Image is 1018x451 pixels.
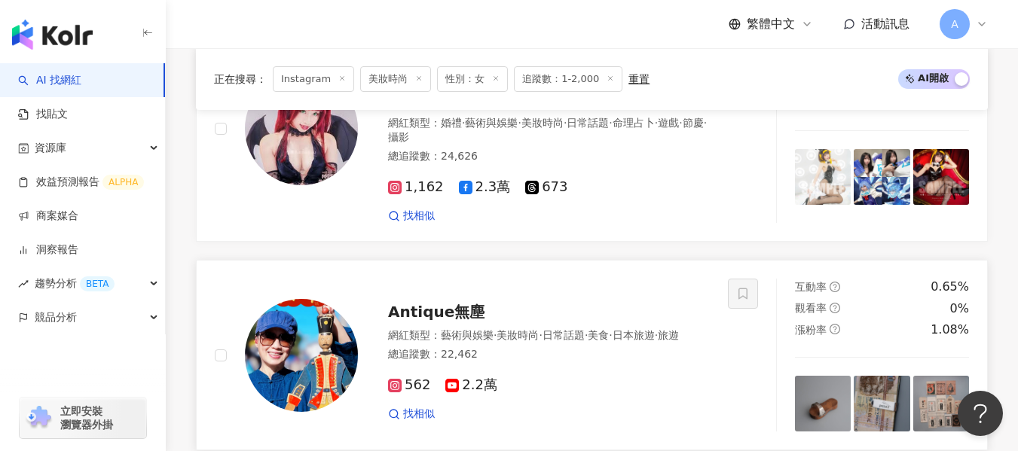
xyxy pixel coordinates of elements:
[388,407,435,422] a: 找相似
[683,117,704,129] span: 節慶
[609,117,612,129] span: ·
[18,107,68,122] a: 找貼文
[613,329,655,341] span: 日本旅遊
[388,179,444,195] span: 1,162
[658,329,679,341] span: 旅遊
[18,175,144,190] a: 效益預測報告ALPHA
[795,324,827,336] span: 漲粉率
[518,117,521,129] span: ·
[465,117,518,129] span: 藝術與娛樂
[514,66,622,92] span: 追蹤數：1-2,000
[35,131,66,165] span: 資源庫
[437,66,508,92] span: 性別：女
[795,149,851,205] img: post-image
[613,117,655,129] span: 命理占卜
[388,116,710,145] div: 網紅類型 ：
[20,398,146,438] a: chrome extension立即安裝 瀏覽器外掛
[196,260,988,450] a: KOL AvatarAntique無塵網紅類型：藝術與娛樂·美妝時尚·日常話題·美食·日本旅遊·旅遊總追蹤數：22,4625622.2萬找相似互動率question-circle0.65%觀看率...
[80,276,115,291] div: BETA
[403,407,435,422] span: 找相似
[196,16,988,242] a: KOL Avatar[PERSON_NAME] x [PERSON_NAME][PERSON_NAME][PERSON_NAME]katsurayuyu網紅類型：婚禮·藝術與娛樂·美妝時尚·日常...
[567,117,609,129] span: 日常話題
[679,117,682,129] span: ·
[388,131,409,143] span: 攝影
[403,209,435,224] span: 找相似
[704,117,707,129] span: ·
[245,72,358,185] img: KOL Avatar
[388,303,485,321] span: Antique無塵
[497,329,539,341] span: 美妝時尚
[950,300,969,317] div: 0%
[388,149,710,164] div: 總追蹤數 ： 24,626
[521,117,564,129] span: 美妝時尚
[830,324,840,334] span: question-circle
[18,73,81,88] a: searchAI 找網紅
[931,321,969,338] div: 1.08%
[35,267,115,300] span: 趨勢分析
[18,209,78,224] a: 商案媒合
[585,329,588,341] span: ·
[18,242,78,257] a: 洞察報告
[564,117,567,129] span: ·
[795,281,827,293] span: 互動率
[543,329,585,341] span: 日常話題
[24,406,53,430] img: chrome extension
[525,179,567,195] span: 673
[795,302,827,314] span: 觀看率
[12,20,93,50] img: logo
[931,279,969,295] div: 0.65%
[494,329,497,341] span: ·
[861,17,909,31] span: 活動訊息
[273,66,354,92] span: Instagram
[958,391,1003,436] iframe: Help Scout Beacon - Open
[441,329,494,341] span: 藝術與娛樂
[388,209,435,224] a: 找相似
[459,179,511,195] span: 2.3萬
[913,149,969,205] img: post-image
[609,329,612,341] span: ·
[214,73,267,85] span: 正在搜尋 ：
[655,329,658,341] span: ·
[951,16,958,32] span: A
[388,377,430,393] span: 562
[445,377,497,393] span: 2.2萬
[462,117,465,129] span: ·
[747,16,795,32] span: 繁體中文
[830,303,840,313] span: question-circle
[539,329,542,341] span: ·
[60,404,113,431] span: 立即安裝 瀏覽器外掛
[854,376,909,431] img: post-image
[854,149,909,205] img: post-image
[795,376,851,431] img: post-image
[913,376,969,431] img: post-image
[388,347,710,362] div: 總追蹤數 ： 22,462
[388,328,710,343] div: 網紅類型 ：
[18,279,29,289] span: rise
[245,299,358,412] img: KOL Avatar
[360,66,431,92] span: 美妝時尚
[658,117,679,129] span: 遊戲
[655,117,658,129] span: ·
[35,300,77,334] span: 競品分析
[441,117,462,129] span: 婚禮
[628,73,650,85] div: 重置
[830,282,840,292] span: question-circle
[588,329,609,341] span: 美食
